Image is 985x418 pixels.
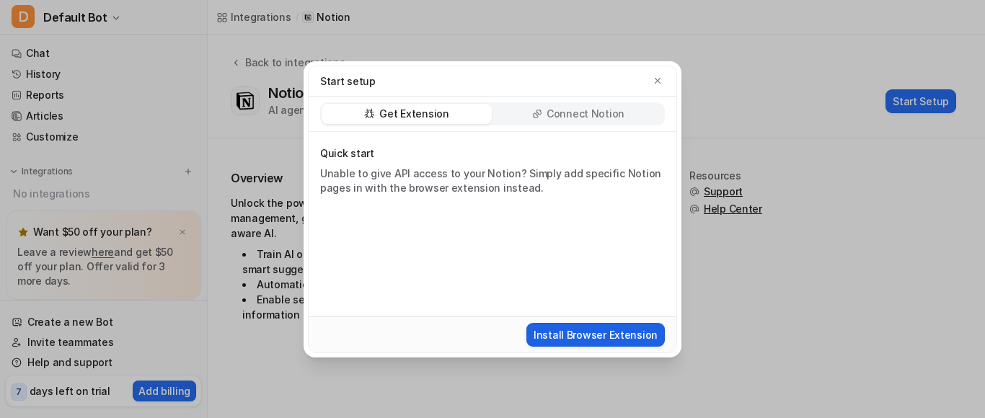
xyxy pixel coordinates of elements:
[320,74,376,89] p: Start setup
[526,323,665,347] button: Install Browser Extension
[320,166,662,195] p: Unable to give API access to your Notion? Simply add specific Notion pages in with the browser ex...
[379,107,449,121] p: Get Extension
[320,146,662,161] p: Quick start
[547,107,624,121] p: Connect Notion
